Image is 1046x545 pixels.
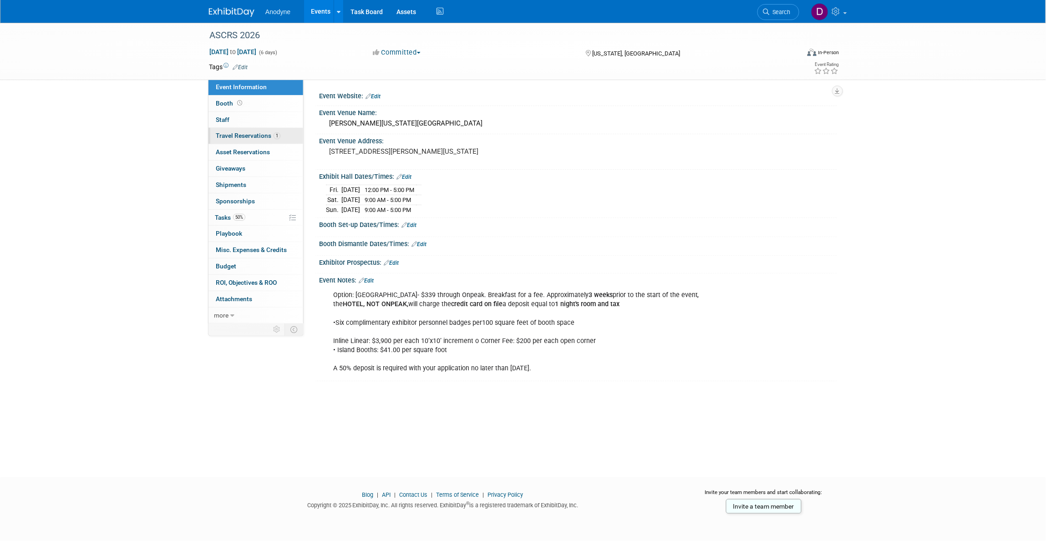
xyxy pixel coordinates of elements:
span: to [228,48,237,56]
span: [US_STATE], [GEOGRAPHIC_DATA] [592,50,680,57]
b: 1 night's room and tax [555,300,619,308]
span: Sponsorships [216,197,255,205]
b: HOTEL, NOT ONPEAK, [343,300,408,308]
span: Tasks [215,214,245,221]
img: Format-Inperson.png [807,49,817,56]
span: Travel Reservations [216,132,280,139]
td: Personalize Event Tab Strip [269,323,285,335]
div: Event Website: [319,89,837,101]
span: Shipments [216,181,246,188]
div: Exhibit Hall Dates/Times: [319,170,837,182]
span: | [392,491,398,498]
div: Event Format [746,47,839,61]
td: [DATE] [341,205,360,214]
td: [DATE] [341,195,360,205]
b: 3 weeks [589,291,613,299]
span: | [429,491,435,498]
a: Shipments [208,177,303,193]
span: Staff [216,116,229,123]
a: API [382,491,391,498]
td: Toggle Event Tabs [285,323,304,335]
a: Edit [359,278,374,284]
span: [DATE] [DATE] [209,48,257,56]
div: Booth Set-up Dates/Times: [319,218,837,230]
div: Event Venue Name: [319,106,837,117]
span: Search [770,9,791,15]
a: Edit [233,64,248,71]
b: credit card on file [451,300,503,308]
span: Anodyne [265,8,290,15]
span: Event Information [216,83,267,91]
a: Booth [208,96,303,111]
a: Giveaways [208,161,303,177]
span: Playbook [216,230,242,237]
a: Invite a team member [726,499,802,514]
a: Tasks50% [208,210,303,226]
div: ASCRS 2026 [206,27,786,44]
button: Committed [370,48,424,57]
span: Booth [216,100,244,107]
a: Attachments [208,291,303,307]
a: Edit [396,174,411,180]
pre: [STREET_ADDRESS][PERSON_NAME][US_STATE] [329,147,525,156]
a: Misc. Expenses & Credits [208,242,303,258]
a: Edit [401,222,416,228]
span: (6 days) [258,50,277,56]
a: Budget [208,258,303,274]
td: [DATE] [341,185,360,195]
span: 9:00 AM - 5:00 PM [365,207,411,213]
a: Sponsorships [208,193,303,209]
span: | [375,491,381,498]
a: more [208,308,303,323]
a: Staff [208,112,303,128]
a: Asset Reservations [208,144,303,160]
a: ROI, Objectives & ROO [208,275,303,291]
a: Search [757,4,799,20]
img: ExhibitDay [209,8,254,17]
a: Edit [384,260,399,266]
span: 9:00 AM - 5:00 PM [365,197,411,203]
span: Attachments [216,295,252,303]
span: 12:00 PM - 5:00 PM [365,187,414,193]
span: Asset Reservations [216,148,270,156]
a: Event Information [208,79,303,95]
a: Blog [362,491,374,498]
span: Budget [216,262,236,270]
a: Edit [366,93,381,100]
div: Event Rating [814,62,839,67]
a: Playbook [208,226,303,242]
sup: ® [467,501,470,506]
div: Copyright © 2025 ExhibitDay, Inc. All rights reserved. ExhibitDay is a registered trademark of Ex... [209,499,677,510]
div: Event Notes: [319,273,837,285]
span: Giveaways [216,165,245,172]
td: Sun. [326,205,341,214]
div: Option: [GEOGRAPHIC_DATA]- $339 through Onpeak. Breakfast for a fee. Approximately prior to the s... [327,286,737,378]
span: more [214,312,228,319]
div: Event Venue Address: [319,134,837,146]
a: Privacy Policy [488,491,523,498]
span: Misc. Expenses & Credits [216,246,287,253]
div: [PERSON_NAME][US_STATE][GEOGRAPHIC_DATA] [326,116,830,131]
td: Tags [209,62,248,71]
span: 50% [233,214,245,221]
div: In-Person [818,49,839,56]
span: 1 [274,132,280,139]
a: Travel Reservations1 [208,128,303,144]
div: Invite your team members and start collaborating: [691,489,838,502]
div: Exhibitor Prospectus: [319,256,837,267]
div: Booth Dismantle Dates/Times: [319,237,837,249]
a: Edit [411,241,427,247]
span: | [481,491,487,498]
span: Booth not reserved yet [235,100,244,106]
td: Sat. [326,195,341,205]
a: Contact Us [400,491,428,498]
img: Dawn Jozwiak [811,3,828,20]
span: ROI, Objectives & ROO [216,279,277,286]
td: Fri. [326,185,341,195]
a: Terms of Service [437,491,479,498]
